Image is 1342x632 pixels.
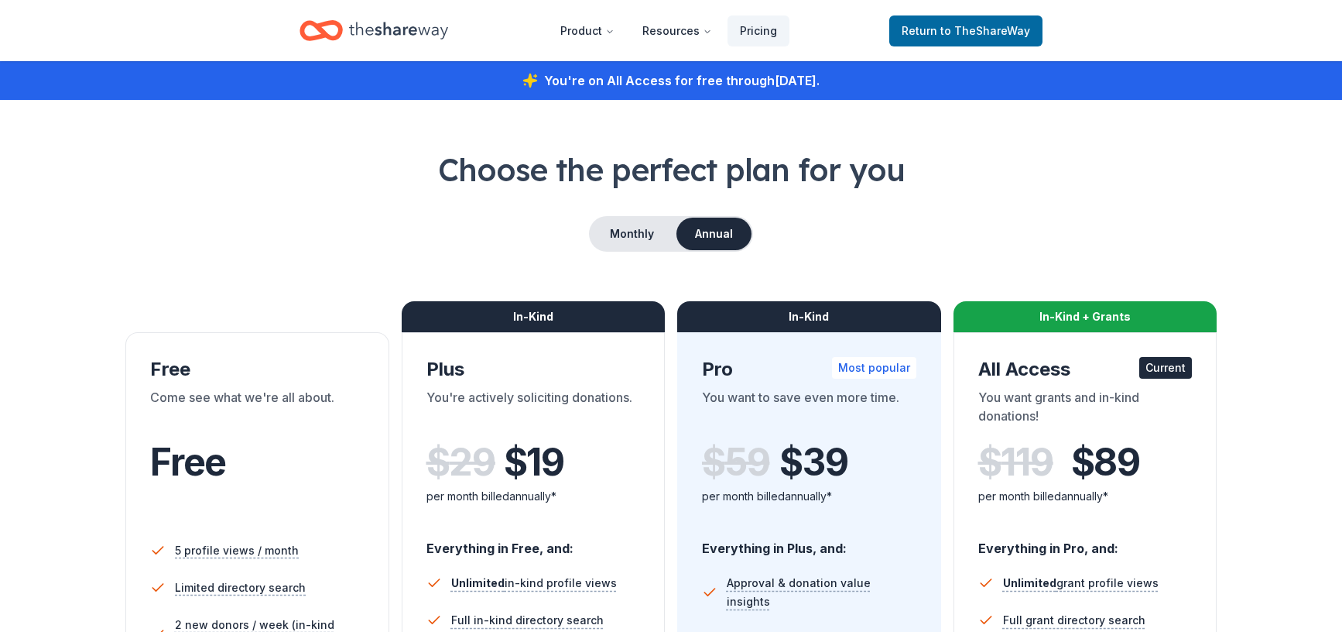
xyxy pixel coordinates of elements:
span: Unlimited [451,576,505,589]
div: Current [1139,357,1192,379]
div: per month billed annually* [978,487,1193,506]
span: Full grant directory search [1003,611,1145,630]
div: In-Kind [402,301,666,332]
span: Approval & donation value insights [727,574,916,611]
span: to TheShareWay [940,24,1030,37]
a: Pricing [727,15,789,46]
a: Home [300,12,448,49]
button: Product [548,15,627,46]
div: You want grants and in-kind donations! [978,388,1193,431]
div: per month billed annually* [426,487,641,506]
div: In-Kind + Grants [953,301,1217,332]
span: 5 profile views / month [175,541,299,560]
span: Unlimited [1003,576,1056,589]
div: You're actively soliciting donations. [426,388,641,431]
div: Everything in Plus, and: [702,526,916,558]
span: $ 19 [504,441,564,484]
div: per month billed annually* [702,487,916,506]
span: grant profile views [1003,576,1159,589]
span: Return [902,22,1030,40]
span: Full in-kind directory search [451,611,604,630]
div: Plus [426,357,641,382]
span: $ 39 [779,441,847,484]
a: Returnto TheShareWay [889,15,1042,46]
span: Limited directory search [175,579,306,597]
button: Resources [630,15,724,46]
div: Come see what we're all about. [150,388,365,431]
nav: Main [548,12,789,49]
span: $ 89 [1071,441,1140,484]
div: All Access [978,357,1193,382]
div: Everything in Free, and: [426,526,641,558]
div: Everything in Pro, and: [978,526,1193,558]
div: Free [150,357,365,382]
button: Monthly [591,218,673,250]
div: In-Kind [677,301,941,332]
button: Annual [676,218,751,250]
div: You want to save even more time. [702,388,916,431]
span: Free [150,439,226,485]
div: Pro [702,357,916,382]
div: Most popular [832,357,916,379]
h1: Choose the perfect plan for you [62,148,1280,191]
span: in-kind profile views [451,576,617,589]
